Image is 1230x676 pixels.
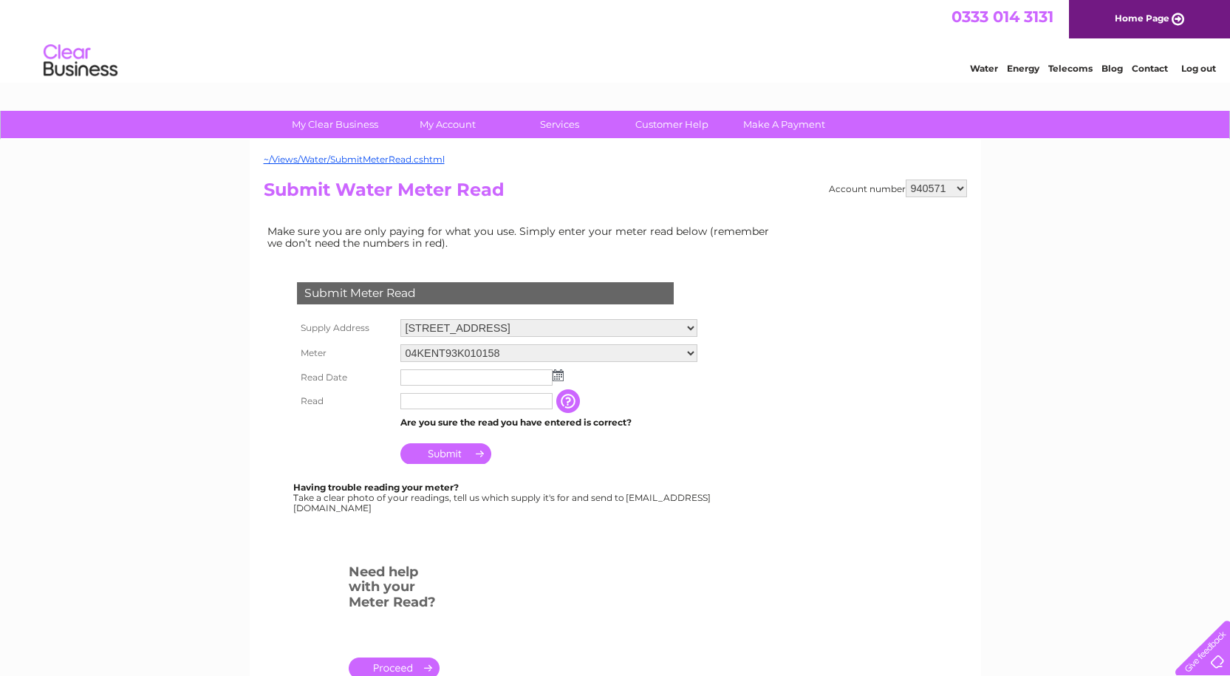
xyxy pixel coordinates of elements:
a: Log out [1181,63,1216,74]
input: Information [556,389,583,413]
a: Customer Help [611,111,733,138]
div: Submit Meter Read [297,282,674,304]
th: Read [293,389,397,413]
a: My Clear Business [274,111,396,138]
a: Water [970,63,998,74]
a: My Account [386,111,508,138]
img: ... [553,369,564,381]
div: Clear Business is a trading name of Verastar Limited (registered in [GEOGRAPHIC_DATA] No. 3667643... [267,8,965,72]
th: Read Date [293,366,397,389]
a: ~/Views/Water/SubmitMeterRead.cshtml [264,154,445,165]
div: Take a clear photo of your readings, tell us which supply it's for and send to [EMAIL_ADDRESS][DO... [293,482,713,513]
div: Account number [829,180,967,197]
h2: Submit Water Meter Read [264,180,967,208]
a: Make A Payment [723,111,845,138]
td: Are you sure the read you have entered is correct? [397,413,701,432]
b: Having trouble reading your meter? [293,482,459,493]
th: Meter [293,341,397,366]
a: Contact [1132,63,1168,74]
input: Submit [400,443,491,464]
a: 0333 014 3131 [951,7,1053,26]
a: Services [499,111,621,138]
th: Supply Address [293,315,397,341]
a: Blog [1101,63,1123,74]
img: logo.png [43,38,118,83]
td: Make sure you are only paying for what you use. Simply enter your meter read below (remember we d... [264,222,781,253]
a: Telecoms [1048,63,1093,74]
h3: Need help with your Meter Read? [349,561,440,618]
a: Energy [1007,63,1039,74]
